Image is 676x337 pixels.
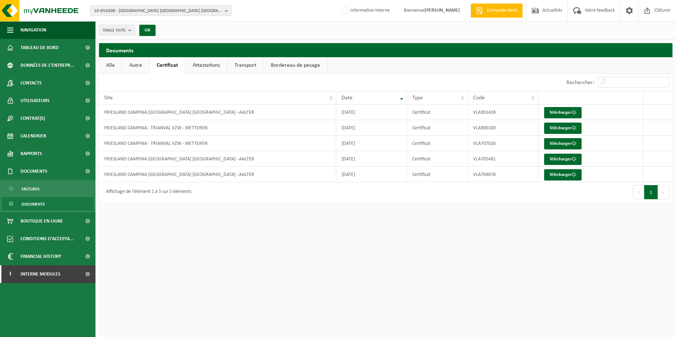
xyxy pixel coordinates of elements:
span: Type [412,95,423,101]
span: Date [342,95,352,101]
td: Certificat [407,120,468,136]
span: Demande devis [485,7,519,14]
a: Télécharger [544,107,582,118]
label: Rechercher: [566,80,594,85]
td: FRIESLAND CAMPINA - TRIANVAL VZW - WETTEREN [99,136,336,151]
td: Certificat [407,151,468,167]
td: VLA900100 [468,120,538,136]
a: Attestations [186,57,227,73]
td: [DATE] [336,136,407,151]
span: Rapports [21,145,42,162]
span: I [7,265,13,283]
span: Boutique en ligne [21,212,63,230]
count: (4/4) [116,28,126,32]
a: Certificat [150,57,185,73]
a: Télécharger [544,138,582,149]
div: Affichage de l'élément 1 à 5 sur 5 éléments [103,186,191,199]
a: Alle [99,57,122,73]
a: Télécharger [544,154,582,165]
label: Information interne [340,5,390,16]
a: Transport [227,57,263,73]
span: Code [473,95,485,101]
td: [DATE] [336,167,407,182]
a: Demande devis [471,4,523,18]
span: Conditions d'accepta... [21,230,74,248]
span: Factures [22,182,40,196]
a: Factures [2,182,94,195]
td: FRIESLAND CAMPINA [GEOGRAPHIC_DATA] [GEOGRAPHIC_DATA] - AALTER [99,151,336,167]
td: VLA901428 [468,105,538,120]
span: Documents [22,197,45,211]
span: Tableau de bord [21,39,59,57]
td: VLA707026 [468,136,538,151]
td: FRIESLAND CAMPINA - TRIANVAL VZW - WETTEREN [99,120,336,136]
button: Previous [633,185,644,199]
td: Certificat [407,136,468,151]
td: Certificat [407,167,468,182]
span: Navigation [21,21,46,39]
button: Next [658,185,669,199]
button: Site(s)(4/4) [99,25,135,35]
span: 10-856308 - [GEOGRAPHIC_DATA] [GEOGRAPHIC_DATA] [GEOGRAPHIC_DATA] [GEOGRAPHIC_DATA] [94,6,222,16]
td: FRIESLAND CAMPINA [GEOGRAPHIC_DATA] [GEOGRAPHIC_DATA] - AALTER [99,105,336,120]
span: Documents [21,162,47,180]
td: [DATE] [336,105,407,120]
h2: Documents [99,43,672,57]
span: Site [104,95,113,101]
a: Télécharger [544,169,582,181]
button: 1 [644,185,658,199]
td: [DATE] [336,151,407,167]
td: [DATE] [336,120,407,136]
button: OK [139,25,156,36]
a: Autre [122,57,149,73]
a: Documents [2,197,94,211]
span: Financial History [21,248,61,265]
button: 10-856308 - [GEOGRAPHIC_DATA] [GEOGRAPHIC_DATA] [GEOGRAPHIC_DATA] [GEOGRAPHIC_DATA] [90,5,232,16]
td: VLA704078 [468,167,538,182]
span: Contacts [21,74,42,92]
a: Bordereau de pesage [264,57,327,73]
span: Site(s) [103,25,126,36]
td: Certificat [407,105,468,120]
a: Télécharger [544,123,582,134]
strong: [PERSON_NAME] [425,8,460,13]
td: FRIESLAND CAMPINA [GEOGRAPHIC_DATA] [GEOGRAPHIC_DATA] - AALTER [99,167,336,182]
span: Calendrier [21,127,46,145]
span: Contrat(s) [21,110,45,127]
span: Interne modules [21,265,60,283]
span: Utilisateurs [21,92,49,110]
td: VLA705481 [468,151,538,167]
span: Données de l'entrepr... [21,57,75,74]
